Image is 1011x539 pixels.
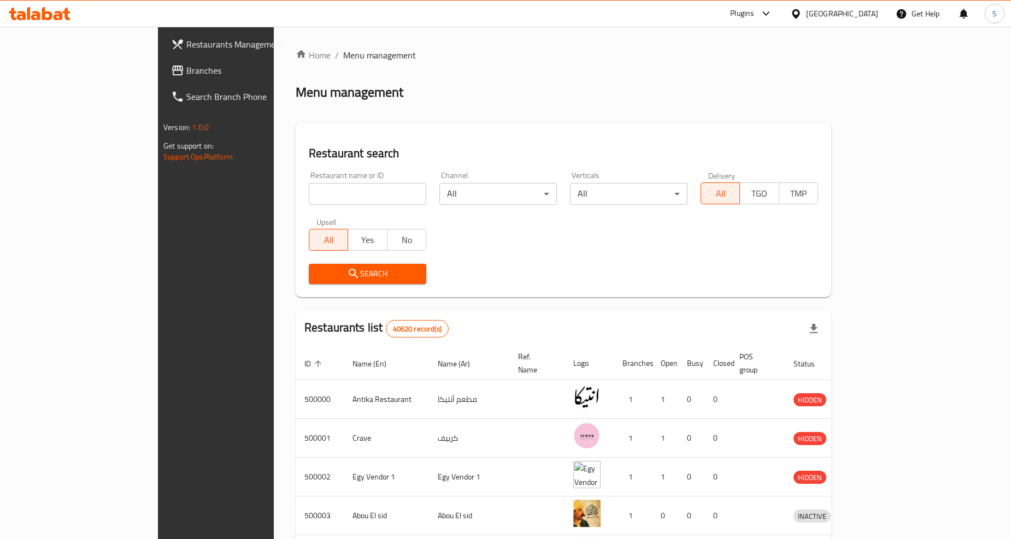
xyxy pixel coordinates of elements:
[392,232,422,248] span: No
[652,458,678,496] td: 1
[429,380,509,419] td: مطعم أنتيكا
[348,229,387,251] button: Yes
[343,49,416,62] span: Menu management
[387,229,426,251] button: No
[304,357,325,370] span: ID
[344,380,429,419] td: Antika Restaurant
[439,183,557,205] div: All
[335,49,339,62] li: /
[793,393,826,406] div: HIDDEN
[162,57,327,84] a: Branches
[704,380,731,419] td: 0
[386,320,449,337] div: Total records count
[793,433,826,445] span: HIDDEN
[614,419,652,458] td: 1
[704,458,731,496] td: 0
[704,496,731,535] td: 0
[344,419,429,458] td: Crave
[793,357,829,370] span: Status
[309,145,818,162] h2: Restaurant search
[678,419,704,458] td: 0
[704,419,731,458] td: 0
[706,186,736,202] span: All
[309,183,426,205] input: Search for restaurant name or ID..
[163,120,190,134] span: Version:
[192,120,209,134] span: 1.0.0
[678,458,704,496] td: 0
[386,324,448,334] span: 40620 record(s)
[309,264,426,284] button: Search
[806,8,878,20] div: [GEOGRAPHIC_DATA]
[352,357,401,370] span: Name (En)
[518,350,551,376] span: Ref. Name
[793,510,831,523] span: INACTIVE
[652,380,678,419] td: 1
[429,419,509,458] td: كرييف
[573,383,601,411] img: Antika Restaurant
[570,183,687,205] div: All
[678,380,704,419] td: 0
[296,84,403,101] h2: Menu management
[793,394,826,406] span: HIDDEN
[678,347,704,380] th: Busy
[801,316,827,342] div: Export file
[162,31,327,57] a: Restaurants Management
[793,432,826,445] div: HIDDEN
[739,182,779,204] button: TGO
[429,458,509,496] td: Egy Vendor 1
[730,7,754,20] div: Plugins
[573,500,601,527] img: Abou El sid
[784,186,814,202] span: TMP
[309,229,348,251] button: All
[186,64,318,77] span: Branches
[573,461,601,488] img: Egy Vendor 1
[739,350,772,376] span: POS group
[614,496,652,535] td: 1
[793,471,826,484] span: HIDDEN
[992,8,997,20] span: S
[163,139,214,153] span: Get support on:
[779,182,818,204] button: TMP
[344,496,429,535] td: Abou El sid
[186,38,318,51] span: Restaurants Management
[296,49,831,62] nav: breadcrumb
[614,458,652,496] td: 1
[565,347,614,380] th: Logo
[701,182,740,204] button: All
[352,232,383,248] span: Yes
[162,84,327,110] a: Search Branch Phone
[438,357,484,370] span: Name (Ar)
[744,186,774,202] span: TGO
[344,458,429,496] td: Egy Vendor 1
[704,347,731,380] th: Closed
[614,347,652,380] th: Branches
[708,171,736,179] label: Delivery
[163,150,233,164] a: Support.OpsPlatform
[678,496,704,535] td: 0
[186,90,318,103] span: Search Branch Phone
[652,419,678,458] td: 1
[316,218,337,226] label: Upsell
[614,380,652,419] td: 1
[793,471,826,484] div: HIDDEN
[314,232,344,248] span: All
[318,267,418,281] span: Search
[652,496,678,535] td: 0
[429,496,509,535] td: Abou El sid
[573,422,601,449] img: Crave
[652,347,678,380] th: Open
[304,319,449,337] h2: Restaurants list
